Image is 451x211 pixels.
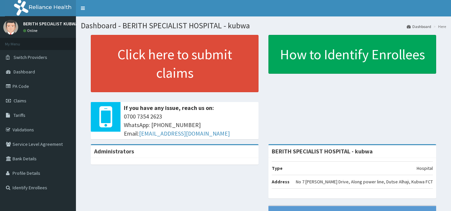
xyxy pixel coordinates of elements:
a: Online [23,28,39,33]
b: Administrators [94,147,134,155]
p: No 7 [PERSON_NAME] Drive, Along power line, Dutse Alhaji, Kubwa FCT [296,178,433,185]
span: Claims [14,98,26,104]
a: How to Identify Enrollees [268,35,436,74]
strong: BERITH SPECIALIST HOSPITAL - kubwa [272,147,373,155]
a: Click here to submit claims [91,35,259,92]
b: Type [272,165,283,171]
a: [EMAIL_ADDRESS][DOMAIN_NAME] [139,130,230,137]
a: Dashboard [407,24,431,29]
span: Switch Providers [14,54,47,60]
p: BERITH SPECIALIST KUBWA [23,21,78,26]
span: 0700 7354 2623 WhatsApp: [PHONE_NUMBER] Email: [124,112,255,138]
p: Hospital [417,165,433,171]
b: Address [272,179,290,185]
h1: Dashboard - BERITH SPECIALIST HOSPITAL - kubwa [81,21,446,30]
li: Here [432,24,446,29]
b: If you have any issue, reach us on: [124,104,214,112]
span: Tariffs [14,112,25,118]
img: User Image [3,20,18,35]
span: Dashboard [14,69,35,75]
